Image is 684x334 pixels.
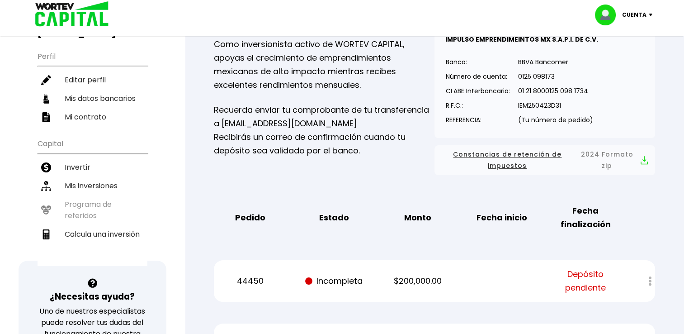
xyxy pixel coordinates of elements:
b: Fecha inicio [476,211,527,224]
img: datos-icon.10cf9172.svg [41,94,51,104]
b: Estado [319,211,349,224]
p: 01 21 8000125 098 1734 [518,84,593,98]
p: REFERENCIA: [446,113,510,127]
p: Cuenta [622,8,646,22]
a: Invertir [38,158,147,177]
ul: Perfil [38,46,147,126]
img: invertir-icon.b3b967d7.svg [41,162,51,172]
img: icon-down [646,14,659,16]
p: Número de cuenta: [446,70,510,83]
p: Incompleta [299,274,369,288]
img: profile-image [595,5,622,25]
span: Depósito pendiente [550,267,621,295]
p: IEM250423D31 [518,99,593,112]
p: 44450 [215,274,285,288]
button: Constancias de retención de impuestos2024 Formato zip [442,149,648,172]
img: contrato-icon.f2db500c.svg [41,112,51,122]
h3: ¿Necesitas ayuda? [50,290,135,303]
span: Constancias de retención de impuestos [442,149,573,172]
p: CLABE Interbancaria: [446,84,510,98]
p: (Tu número de pedido) [518,113,593,127]
p: Banco: [446,55,510,69]
img: calculadora-icon.17d418c4.svg [41,229,51,239]
p: 0125 098173 [518,70,593,83]
img: inversiones-icon.6695dc30.svg [41,181,51,191]
b: Pedido [235,211,265,224]
p: Como inversionista activo de WORTEV CAPITAL, apoyas el crecimiento de emprendimientos mexicanos d... [214,38,434,92]
p: Recuerda enviar tu comprobante de tu transferencia a Recibirás un correo de confirmación cuando t... [214,103,434,157]
b: Fecha finalización [550,204,621,231]
p: $200,000.00 [382,274,453,288]
a: [EMAIL_ADDRESS][DOMAIN_NAME] [219,118,357,129]
p: R.F.C.: [446,99,510,112]
a: Mis inversiones [38,177,147,195]
img: editar-icon.952d3147.svg [41,75,51,85]
b: Monto [404,211,431,224]
b: IMPULSO EMPRENDIMEINTOS MX S.A.P.I. DE C.V. [445,35,598,44]
ul: Capital [38,134,147,266]
p: BBVA Bancomer [518,55,593,69]
a: Editar perfil [38,71,147,89]
h3: Buen día, [38,16,147,39]
a: Mis datos bancarios [38,89,147,108]
a: Calcula una inversión [38,225,147,243]
a: Mi contrato [38,108,147,126]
